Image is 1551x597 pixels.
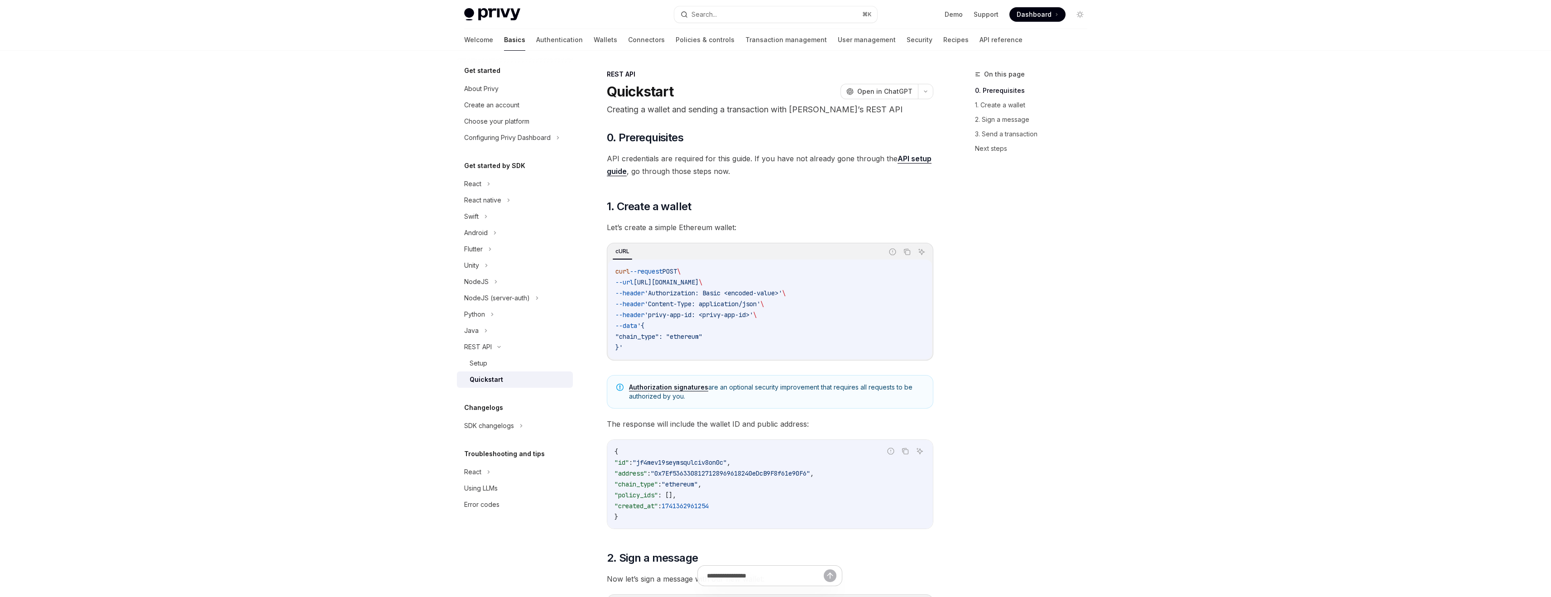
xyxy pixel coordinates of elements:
p: Creating a wallet and sending a transaction with [PERSON_NAME]’s REST API [607,103,933,116]
h5: Get started by SDK [464,160,525,171]
button: Toggle dark mode [1073,7,1087,22]
a: Security [907,29,932,51]
button: Search...⌘K [674,6,877,23]
div: SDK changelogs [464,420,514,431]
div: React [464,178,481,189]
a: 2. Sign a message [975,112,1095,127]
span: curl [615,267,630,275]
span: "0x7Ef5363308127128969618240eDcB9F8f61e90F6" [651,469,810,477]
span: [URL][DOMAIN_NAME] [634,278,699,286]
a: Authorization signatures [629,383,708,391]
a: Transaction management [745,29,827,51]
a: Setup [457,355,573,371]
span: \ [677,267,681,275]
a: Authentication [536,29,583,51]
img: light logo [464,8,520,21]
span: , [698,480,701,488]
span: API credentials are required for this guide. If you have not already gone through the , go throug... [607,152,933,178]
div: Configuring Privy Dashboard [464,132,551,143]
h5: Changelogs [464,402,503,413]
span: 'Content-Type: application/json' [644,300,760,308]
span: \ [782,289,786,297]
span: , [810,469,814,477]
a: User management [838,29,896,51]
a: Policies & controls [676,29,735,51]
a: 1. Create a wallet [975,98,1095,112]
span: }' [615,343,623,351]
span: \ [753,311,757,319]
span: --data [615,322,637,330]
a: Error codes [457,496,573,513]
div: Error codes [464,499,499,510]
span: "address" [615,469,647,477]
button: Ask AI [916,246,927,258]
div: Using LLMs [464,483,498,494]
a: Demo [945,10,963,19]
span: --request [630,267,663,275]
a: Create an account [457,97,573,113]
a: Connectors [628,29,665,51]
a: Dashboard [1009,7,1066,22]
span: 'privy-app-id: <privy-app-id>' [644,311,753,319]
div: REST API [464,342,492,352]
div: Quickstart [470,374,503,385]
span: 1741362961254 [662,502,709,510]
span: } [615,513,618,521]
div: Android [464,227,488,238]
a: Basics [504,29,525,51]
span: "id" [615,458,629,467]
span: Dashboard [1017,10,1052,19]
span: "created_at" [615,502,658,510]
span: "chain_type" [615,480,658,488]
a: Support [974,10,999,19]
span: : [629,458,633,467]
h5: Troubleshooting and tips [464,448,545,459]
div: React [464,467,481,477]
div: Search... [691,9,717,20]
span: , [727,458,730,467]
div: Choose your platform [464,116,529,127]
div: React native [464,195,501,206]
span: --header [615,289,644,297]
button: Copy the contents from the code block [899,445,911,457]
div: Unity [464,260,479,271]
div: Python [464,309,485,320]
span: "ethereum" [662,480,698,488]
a: Choose your platform [457,113,573,130]
div: About Privy [464,83,499,94]
button: Send message [824,569,836,582]
div: Create an account [464,100,519,111]
span: "policy_ids" [615,491,658,499]
span: \ [760,300,764,308]
span: The response will include the wallet ID and public address: [607,418,933,430]
span: Open in ChatGPT [857,87,912,96]
button: Report incorrect code [885,445,897,457]
div: Swift [464,211,479,222]
a: 3. Send a transaction [975,127,1095,141]
span: : [658,502,662,510]
div: cURL [613,246,632,257]
div: REST API [607,70,933,79]
span: "chain_type": "ethereum" [615,332,702,341]
div: NodeJS [464,276,489,287]
a: Recipes [943,29,969,51]
span: On this page [984,69,1025,80]
div: NodeJS (server-auth) [464,293,530,303]
a: Wallets [594,29,617,51]
span: 'Authorization: Basic <encoded-value>' [644,289,782,297]
a: Quickstart [457,371,573,388]
div: Flutter [464,244,483,255]
span: Let’s create a simple Ethereum wallet: [607,221,933,234]
span: "jf4mev19seymsqulciv8on0c" [633,458,727,467]
span: 1. Create a wallet [607,199,691,214]
span: \ [699,278,702,286]
span: 2. Sign a message [607,551,698,565]
span: are an optional security improvement that requires all requests to be authorized by you. [629,383,924,401]
span: '{ [637,322,644,330]
span: : [647,469,651,477]
a: Using LLMs [457,480,573,496]
h5: Get started [464,65,500,76]
div: Java [464,325,479,336]
span: ⌘ K [862,11,872,18]
svg: Note [616,384,624,391]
